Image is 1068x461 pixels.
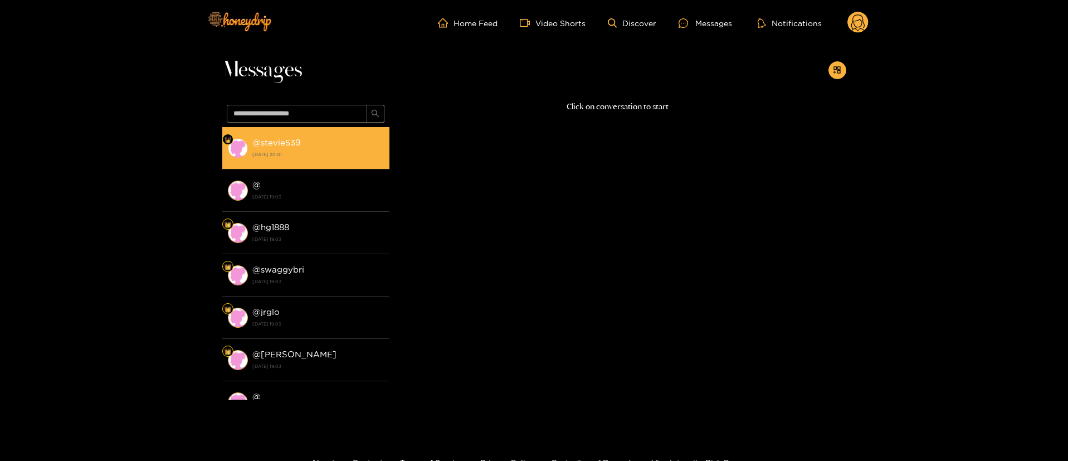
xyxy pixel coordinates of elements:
[252,234,384,244] strong: [DATE] 19:03
[608,18,656,28] a: Discover
[225,137,231,143] img: Fan Level
[833,66,841,75] span: appstore-add
[228,138,248,158] img: conversation
[252,350,337,359] strong: @ [PERSON_NAME]
[225,348,231,355] img: Fan Level
[228,265,248,285] img: conversation
[222,57,302,84] span: Messages
[225,306,231,313] img: Fan Level
[828,61,846,79] button: appstore-add
[438,18,498,28] a: Home Feed
[228,181,248,201] img: conversation
[679,17,732,30] div: Messages
[367,105,384,123] button: search
[252,180,261,190] strong: @
[371,109,379,119] span: search
[228,350,248,370] img: conversation
[252,149,384,159] strong: [DATE] 20:01
[252,361,384,371] strong: [DATE] 19:03
[252,392,261,401] strong: @
[225,264,231,270] img: Fan Level
[252,276,384,287] strong: [DATE] 19:03
[252,222,289,232] strong: @ hg1888
[252,319,384,329] strong: [DATE] 19:03
[228,223,248,243] img: conversation
[389,100,846,113] p: Click on conversation to start
[252,138,301,147] strong: @ stevie539
[252,192,384,202] strong: [DATE] 19:03
[520,18,586,28] a: Video Shorts
[252,265,304,274] strong: @ swaggybri
[520,18,535,28] span: video-camera
[438,18,453,28] span: home
[754,17,825,28] button: Notifications
[228,392,248,413] img: conversation
[225,221,231,228] img: Fan Level
[228,308,248,328] img: conversation
[252,307,280,317] strong: @ jrglo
